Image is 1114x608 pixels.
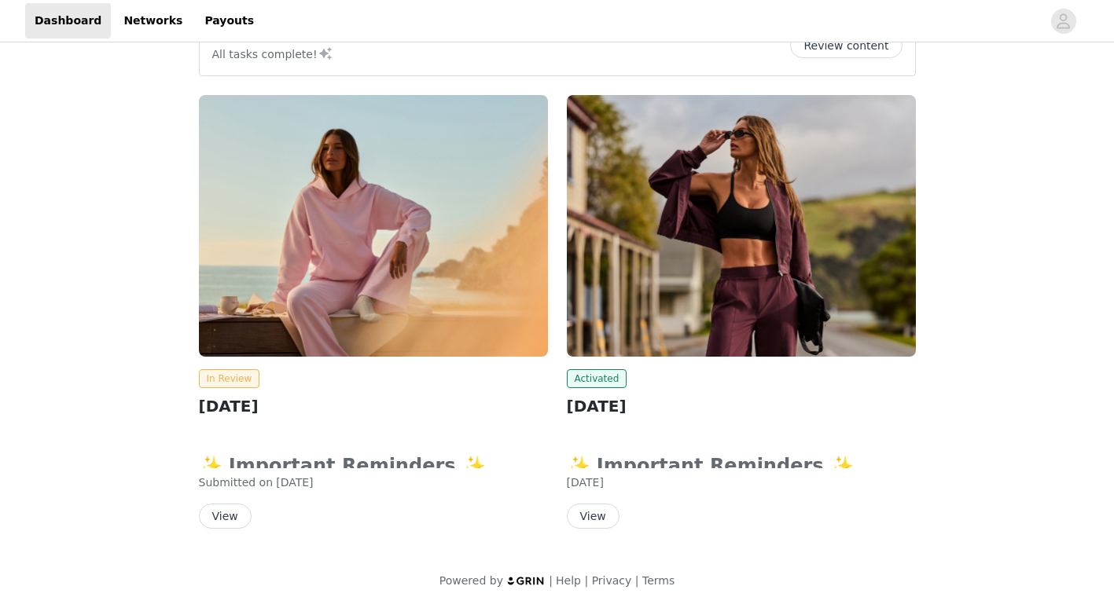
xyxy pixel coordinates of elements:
[642,574,675,587] a: Terms
[199,369,260,388] span: In Review
[584,574,588,587] span: |
[114,3,192,38] a: Networks
[567,369,627,388] span: Activated
[276,476,313,489] span: [DATE]
[567,95,916,357] img: Fabletics
[635,574,639,587] span: |
[592,574,632,587] a: Privacy
[567,455,864,477] strong: ✨ Important Reminders ✨
[567,511,620,522] a: View
[790,33,902,58] button: Review content
[556,574,581,587] a: Help
[567,504,620,529] button: View
[439,574,503,587] span: Powered by
[567,476,604,489] span: [DATE]
[199,504,252,529] button: View
[567,394,916,418] h2: [DATE]
[199,476,274,489] span: Submitted on
[195,3,263,38] a: Payouts
[1056,9,1071,34] div: avatar
[199,455,496,477] strong: ✨ Important Reminders ✨
[25,3,111,38] a: Dashboard
[199,511,252,522] a: View
[506,576,546,586] img: logo
[199,95,548,357] img: Fabletics
[549,574,553,587] span: |
[212,44,333,63] p: All tasks complete!
[199,394,548,418] h2: [DATE]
